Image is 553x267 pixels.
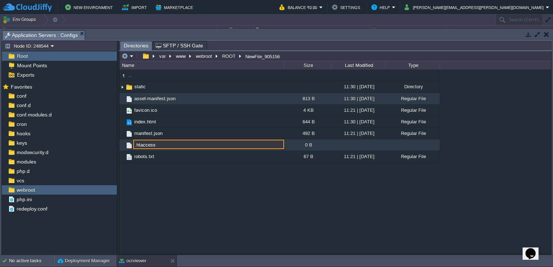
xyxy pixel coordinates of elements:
a: modsecurity.d [15,149,50,156]
div: 813 B [284,93,331,104]
div: 11:30 | [DATE] [331,116,385,127]
img: AMDAwAAAACH5BAEAAAAALAAAAAABAAEAAAICRAEAOw== [119,151,125,162]
a: conf.modules.d [15,111,53,118]
span: Directories [124,41,148,50]
button: Node ID: 248544 [5,43,51,49]
div: 11:21 | [DATE] [331,105,385,116]
img: AMDAwAAAACH5BAEAAAAALAAAAAABAAEAAAICRAEAOw== [119,93,125,104]
img: AMDAwAAAACH5BAEAAAAALAAAAAABAAEAAAICRAEAOw== [125,153,133,161]
img: AMDAwAAAACH5BAEAAAAALAAAAAABAAEAAAICRAEAOw== [125,83,133,91]
button: var [158,53,168,59]
div: 644 B [284,116,331,127]
button: New Environment [65,3,115,12]
div: 4 KB [284,105,331,116]
img: CloudJiffy [3,3,52,12]
div: 11:21 | [DATE] [331,128,385,139]
div: No active tasks [9,255,54,267]
div: Name [1,25,217,34]
img: AMDAwAAAACH5BAEAAAAALAAAAAABAAEAAAICRAEAOw== [125,130,133,138]
input: Click to enter the path [119,51,551,61]
div: 11:30 | [DATE] [331,81,385,92]
div: Usage [370,25,446,34]
div: 0 B [284,139,331,151]
img: AMDAwAAAACH5BAEAAAAALAAAAAABAAEAAAICRAEAOw== [119,105,125,116]
span: Favorites [9,84,33,90]
a: webroot [15,187,36,193]
div: Regular File [385,128,440,139]
div: Type [386,61,440,69]
a: conf [15,93,28,99]
div: Directory [385,81,440,92]
button: Env Groups [3,14,38,25]
span: robots.txt [133,153,155,160]
img: AMDAwAAAACH5BAEAAAAALAAAAAABAAEAAAICRAEAOw== [119,116,125,127]
a: hooks [15,130,31,137]
a: php.ini [15,196,33,203]
div: Name [120,61,284,69]
a: manifest.json [133,130,164,136]
div: Regular File [385,151,440,162]
a: .. [127,72,132,78]
button: Balance ₹0.00 [279,3,319,12]
a: Mount Points [16,62,48,69]
div: 11:30 | [DATE] [331,93,385,104]
a: cron [15,121,28,127]
span: SFTP / SSH Gate [156,41,203,50]
a: php.d [15,168,31,174]
button: webroot [195,53,214,59]
a: redeploy.conf [15,205,48,212]
img: AMDAwAAAACH5BAEAAAAALAAAAAABAAEAAAICRAEAOw== [119,128,125,139]
a: conf.d [15,102,32,109]
button: ocrviewer [119,257,147,264]
button: ROOT [221,53,237,59]
div: Regular File [385,116,440,127]
span: Application Servers : Configs [5,31,78,40]
button: Help [371,3,392,12]
img: AMDAwAAAACH5BAEAAAAALAAAAAABAAEAAAICRAEAOw== [125,107,133,115]
button: Import [122,3,149,12]
a: vcs [15,177,25,184]
img: AMDAwAAAACH5BAEAAAAALAAAAAABAAEAAAICRAEAOw== [119,139,125,151]
a: static [133,84,147,90]
img: AMDAwAAAACH5BAEAAAAALAAAAAABAAEAAAICRAEAOw== [125,95,133,103]
img: AMDAwAAAACH5BAEAAAAALAAAAAABAAEAAAICRAEAOw== [125,118,133,126]
button: Marketplace [156,3,195,12]
a: Root [16,53,29,59]
a: modules [15,158,37,165]
iframe: chat widget [523,238,546,260]
a: index.html [133,119,157,125]
div: Status [218,25,253,34]
img: AMDAwAAAACH5BAEAAAAALAAAAAABAAEAAAICRAEAOw== [119,81,125,93]
div: 492 B [284,128,331,139]
div: Tags [254,25,369,34]
a: favicon.ico [133,107,158,113]
button: www [175,53,187,59]
img: AMDAwAAAACH5BAEAAAAALAAAAAABAAEAAAICRAEAOw== [119,72,127,80]
div: 11:21 | [DATE] [331,151,385,162]
a: Exports [16,72,35,78]
div: NewFile_905156 [244,53,280,59]
button: Settings [332,3,362,12]
button: [PERSON_NAME][EMAIL_ADDRESS][PERSON_NAME][DOMAIN_NAME] [405,3,546,12]
a: asset-manifest.json [133,96,177,102]
a: keys [15,140,28,146]
div: Regular File [385,105,440,116]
